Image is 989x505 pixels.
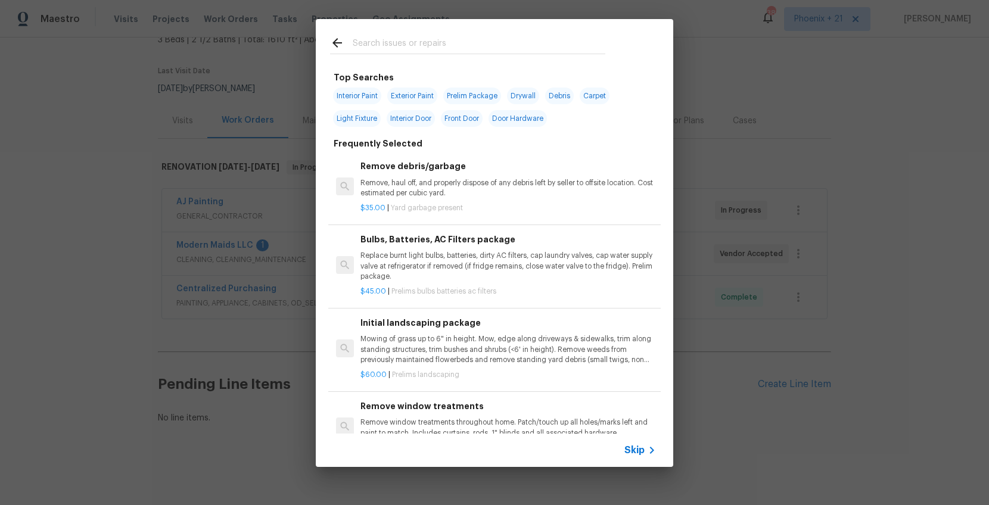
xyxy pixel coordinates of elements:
[334,71,394,84] h6: Top Searches
[333,88,381,104] span: Interior Paint
[441,110,483,127] span: Front Door
[360,371,387,378] span: $60.00
[360,334,656,364] p: Mowing of grass up to 6" in height. Mow, edge along driveways & sidewalks, trim along standing st...
[360,316,656,329] h6: Initial landscaping package
[360,288,386,295] span: $45.00
[507,88,539,104] span: Drywall
[489,110,547,127] span: Door Hardware
[360,400,656,413] h6: Remove window treatments
[360,204,385,211] span: $35.00
[392,371,459,378] span: Prelims landscaping
[360,251,656,281] p: Replace burnt light bulbs, batteries, dirty AC filters, cap laundry valves, cap water supply valv...
[360,178,656,198] p: Remove, haul off, and properly dispose of any debris left by seller to offsite location. Cost est...
[391,288,496,295] span: Prelims bulbs batteries ac filters
[360,160,656,173] h6: Remove debris/garbage
[545,88,574,104] span: Debris
[360,286,656,297] p: |
[624,444,645,456] span: Skip
[360,233,656,246] h6: Bulbs, Batteries, AC Filters package
[391,204,463,211] span: Yard garbage present
[443,88,501,104] span: Prelim Package
[580,88,609,104] span: Carpet
[387,88,437,104] span: Exterior Paint
[360,370,656,380] p: |
[353,36,605,54] input: Search issues or repairs
[360,417,656,438] p: Remove window treatments throughout home. Patch/touch up all holes/marks left and paint to match....
[387,110,435,127] span: Interior Door
[334,137,422,150] h6: Frequently Selected
[333,110,381,127] span: Light Fixture
[360,203,656,213] p: |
